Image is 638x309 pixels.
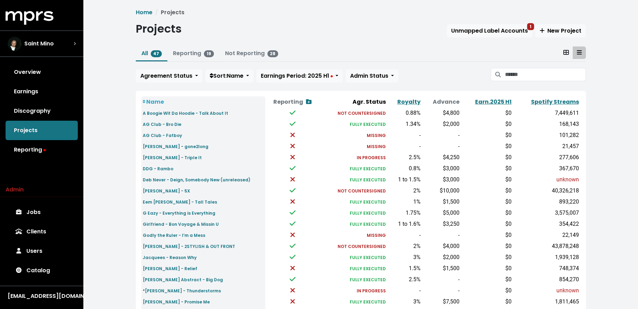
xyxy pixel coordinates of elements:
td: $0 [461,152,513,163]
span: $3,000 [443,165,459,172]
th: Name [141,96,266,108]
td: 354,422 [513,218,580,230]
td: 2% [387,241,422,252]
small: [PERSON_NAME] Abstract - Big Dog [143,277,223,283]
a: Earnings [6,82,78,101]
small: NOT COUNTERSIGNED [338,243,386,249]
td: $0 [461,230,513,241]
small: FULLY EXECUTED [350,299,386,305]
a: A Boogie Wit Da Hoodie - Talk About It [143,109,228,117]
span: Saint Mino [24,40,54,48]
small: Girlfriend - Bon Voyage & Missin U [143,221,219,227]
small: *[PERSON_NAME] - Thunderstorms [143,288,221,294]
a: Deb Never - Deign, Somebody New (unreleased) [143,175,250,183]
a: Jobs [6,203,78,222]
small: [PERSON_NAME] - gone2long [143,144,208,149]
td: 0.8% [387,163,422,174]
td: 1.5% [387,263,422,274]
td: $0 [461,108,513,119]
img: The selected account / producer [8,37,22,51]
small: [PERSON_NAME] - 5X [143,188,190,194]
small: FULLY EXECUTED [350,221,386,227]
a: Reporting [6,140,78,160]
td: 22,149 [513,230,580,241]
td: - [387,285,422,296]
span: $10,000 [440,187,459,194]
span: Agreement Status [140,72,192,80]
a: Not Reporting28 [225,49,279,57]
a: All47 [141,49,162,57]
small: MISSING [367,232,386,238]
small: [PERSON_NAME] - 2STYLISH & OUT FRONT [143,243,235,249]
a: mprs logo [6,14,53,22]
span: 1 [527,23,534,30]
td: $0 [461,196,513,207]
td: 1,939,128 [513,252,580,263]
td: - [422,230,461,241]
span: unknown [556,287,579,294]
a: G Eazy - Everything is Everything [143,209,215,217]
button: Unmapped Label Accounts1 [447,24,532,37]
span: New Project [540,27,581,35]
h1: Projects [136,22,182,35]
a: [PERSON_NAME] Abstract - Big Dog [143,275,223,283]
small: A Boogie Wit Da Hoodie - Talk About It [143,110,228,116]
span: Admin Status [350,72,388,80]
td: $0 [461,218,513,230]
td: 40,326,218 [513,185,580,196]
small: [PERSON_NAME] - Promise Me [143,299,210,305]
a: Godly the Ruler - I’m a Mess [143,231,205,239]
span: $3,250 [443,221,459,227]
a: Jacquees - Reason Why [143,253,197,261]
li: Projects [152,8,184,17]
span: 28 [267,50,279,57]
small: Eem [PERSON_NAME] - Tall Tales [143,199,217,205]
nav: breadcrumb [136,8,586,17]
small: FULLY EXECUTED [350,210,386,216]
small: FULLY EXECUTED [350,121,386,127]
td: $0 [461,141,513,152]
td: $0 [461,263,513,274]
td: $0 [461,163,513,174]
a: AG Club - Bro Die [143,120,181,128]
small: IN PROGRESS [357,288,386,294]
small: FULLY EXECUTED [350,277,386,283]
td: 7,449,611 [513,108,580,119]
span: $4,250 [443,154,459,161]
span: $3,000 [443,176,459,183]
td: - [387,141,422,152]
td: - [387,230,422,241]
td: 893,220 [513,196,580,207]
td: 1,811,465 [513,296,580,307]
td: 1.75% [387,207,422,218]
a: Spotify Streams [531,98,579,106]
td: 0.88% [387,108,422,119]
td: 854,270 [513,274,580,285]
span: 19 [204,50,214,57]
td: - [387,130,422,141]
td: $0 [461,185,513,196]
small: [PERSON_NAME] - Relief [143,266,197,272]
a: [PERSON_NAME] - Triple It [143,153,202,161]
small: DDG - Rambo [143,166,173,172]
td: 21,457 [513,141,580,152]
span: $1,500 [443,198,459,205]
span: $7,500 [443,298,459,305]
span: $1,500 [443,265,459,272]
a: Home [136,8,152,16]
th: Reporting [265,96,320,108]
span: $4,000 [443,243,459,249]
a: *[PERSON_NAME] - Thunderstorms [143,286,221,294]
a: DDG - Rambo [143,164,173,172]
button: Sort:Name [205,69,254,83]
small: FULLY EXECUTED [350,255,386,260]
td: $0 [461,119,513,130]
td: $0 [461,241,513,252]
a: [PERSON_NAME] - gone2long [143,142,208,150]
td: 2.5% [387,274,422,285]
td: 2.5% [387,152,422,163]
td: 1% [387,196,422,207]
small: AG Club - Fatboy [143,132,182,138]
span: Unmapped Label Accounts [451,27,528,35]
small: AG Club - Bro Die [143,121,181,127]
